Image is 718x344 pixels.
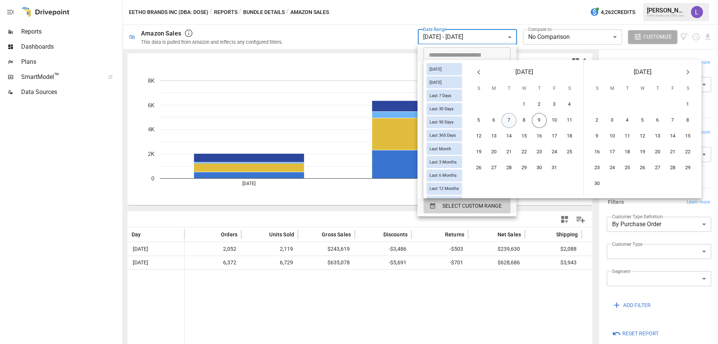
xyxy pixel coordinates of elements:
[605,160,620,176] button: 24
[486,145,501,160] button: 20
[417,153,516,168] li: Month to Date
[471,65,486,80] button: Previous month
[665,129,680,144] button: 14
[680,97,695,112] button: 1
[665,160,680,176] button: 28
[680,129,695,144] button: 15
[547,81,561,96] span: Friday
[426,160,460,165] span: Last 3 Months
[417,108,516,123] li: Last 3 Months
[650,129,665,144] button: 13
[620,160,635,176] button: 25
[650,145,665,160] button: 20
[426,147,454,151] span: Last Month
[681,81,695,96] span: Saturday
[680,65,695,80] button: Next month
[417,93,516,108] li: Last 30 Days
[426,156,462,168] div: Last 3 Months
[635,113,650,128] button: 5
[589,176,605,191] button: 30
[486,160,501,176] button: 27
[417,138,516,153] li: Last 12 Months
[426,186,462,191] span: Last 12 Months
[562,129,577,144] button: 18
[417,168,516,183] li: This Quarter
[426,106,457,111] span: Last 30 Days
[532,129,547,144] button: 16
[516,129,532,144] button: 15
[680,113,695,128] button: 8
[516,97,532,112] button: 1
[516,113,532,128] button: 8
[532,97,547,112] button: 2
[426,173,460,178] span: Last 6 Months
[426,103,462,115] div: Last 30 Days
[501,160,516,176] button: 28
[547,160,562,176] button: 31
[665,113,680,128] button: 7
[620,129,635,144] button: 11
[426,63,462,75] div: [DATE]
[426,89,462,102] div: Last 7 Days
[417,123,516,138] li: Last 6 Months
[501,113,516,128] button: 7
[650,160,665,176] button: 27
[471,129,486,144] button: 12
[634,67,651,77] span: [DATE]
[605,81,619,96] span: Monday
[589,145,605,160] button: 16
[426,76,462,88] div: [DATE]
[426,120,457,125] span: Last 90 Days
[589,113,605,128] button: 2
[472,81,485,96] span: Sunday
[651,81,664,96] span: Thursday
[547,113,562,128] button: 10
[442,201,502,211] span: SELECT CUSTOM RANGE
[605,129,620,144] button: 10
[589,160,605,176] button: 23
[471,113,486,128] button: 5
[486,129,501,144] button: 13
[426,133,459,138] span: Last 365 Days
[515,67,533,77] span: [DATE]
[417,77,516,93] li: Last 7 Days
[635,129,650,144] button: 12
[636,81,649,96] span: Wednesday
[426,67,445,72] span: [DATE]
[620,145,635,160] button: 18
[423,198,510,213] button: SELECT CUSTOM RANGE
[590,81,604,96] span: Sunday
[426,196,462,208] div: Last Year
[426,183,462,195] div: Last 12 Months
[501,129,516,144] button: 14
[620,81,634,96] span: Tuesday
[426,170,462,182] div: Last 6 Months
[502,81,516,96] span: Tuesday
[501,145,516,160] button: 21
[417,62,516,77] li: [DATE]
[635,160,650,176] button: 26
[589,129,605,144] button: 9
[487,81,501,96] span: Monday
[680,145,695,160] button: 22
[562,145,577,160] button: 25
[426,93,454,98] span: Last 7 Days
[516,145,532,160] button: 22
[471,160,486,176] button: 26
[532,160,547,176] button: 30
[532,113,547,128] button: 9
[605,145,620,160] button: 17
[547,129,562,144] button: 17
[563,81,576,96] span: Saturday
[650,113,665,128] button: 6
[426,116,462,128] div: Last 90 Days
[605,113,620,128] button: 3
[417,183,516,198] li: Last Quarter
[666,81,679,96] span: Friday
[516,160,532,176] button: 29
[620,113,635,128] button: 4
[486,113,501,128] button: 6
[517,81,531,96] span: Wednesday
[562,97,577,112] button: 4
[532,81,546,96] span: Thursday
